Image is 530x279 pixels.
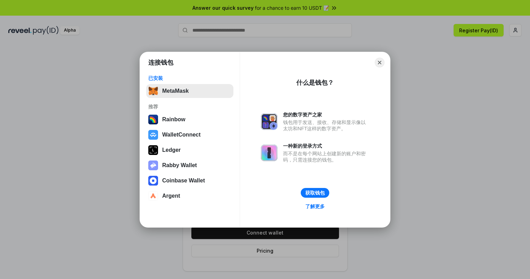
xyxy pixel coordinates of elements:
img: svg+xml,%3Csvg%20width%3D%2228%22%20height%3D%2228%22%20viewBox%3D%220%200%2028%2028%22%20fill%3D... [148,130,158,140]
img: svg+xml,%3Csvg%20xmlns%3D%22http%3A%2F%2Fwww.w3.org%2F2000%2Fsvg%22%20fill%3D%22none%22%20viewBox... [148,161,158,170]
button: Argent [146,189,233,203]
button: Rabby Wallet [146,158,233,172]
button: Ledger [146,143,233,157]
div: Rainbow [162,116,185,123]
div: 获取钱包 [305,190,325,196]
div: 了解更多 [305,203,325,210]
img: svg+xml,%3Csvg%20xmlns%3D%22http%3A%2F%2Fwww.w3.org%2F2000%2Fsvg%22%20fill%3D%22none%22%20viewBox... [261,113,278,130]
button: Close [375,58,384,67]
img: svg+xml,%3Csvg%20width%3D%2228%22%20height%3D%2228%22%20viewBox%3D%220%200%2028%2028%22%20fill%3D... [148,191,158,201]
img: svg+xml,%3Csvg%20xmlns%3D%22http%3A%2F%2Fwww.w3.org%2F2000%2Fsvg%22%20width%3D%2228%22%20height%3... [148,145,158,155]
button: 获取钱包 [301,188,329,198]
div: MetaMask [162,88,189,94]
div: 推荐 [148,104,231,110]
div: Coinbase Wallet [162,178,205,184]
button: Rainbow [146,113,233,126]
h1: 连接钱包 [148,58,173,67]
a: 了解更多 [301,202,329,211]
div: Argent [162,193,180,199]
div: 您的数字资产之家 [283,112,369,118]
div: 一种新的登录方式 [283,143,369,149]
img: svg+xml,%3Csvg%20xmlns%3D%22http%3A%2F%2Fwww.w3.org%2F2000%2Fsvg%22%20fill%3D%22none%22%20viewBox... [261,145,278,161]
div: Ledger [162,147,181,153]
img: svg+xml,%3Csvg%20fill%3D%22none%22%20height%3D%2233%22%20viewBox%3D%220%200%2035%2033%22%20width%... [148,86,158,96]
div: Rabby Wallet [162,162,197,169]
div: 什么是钱包？ [296,79,334,87]
div: 已安装 [148,75,231,81]
button: WalletConnect [146,128,233,142]
button: Coinbase Wallet [146,174,233,188]
img: svg+xml,%3Csvg%20width%3D%22120%22%20height%3D%22120%22%20viewBox%3D%220%200%20120%20120%22%20fil... [148,115,158,124]
button: MetaMask [146,84,233,98]
div: 钱包用于发送、接收、存储和显示像以太坊和NFT这样的数字资产。 [283,119,369,132]
img: svg+xml,%3Csvg%20width%3D%2228%22%20height%3D%2228%22%20viewBox%3D%220%200%2028%2028%22%20fill%3D... [148,176,158,186]
div: 而不是在每个网站上创建新的账户和密码，只需连接您的钱包。 [283,150,369,163]
div: WalletConnect [162,132,201,138]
